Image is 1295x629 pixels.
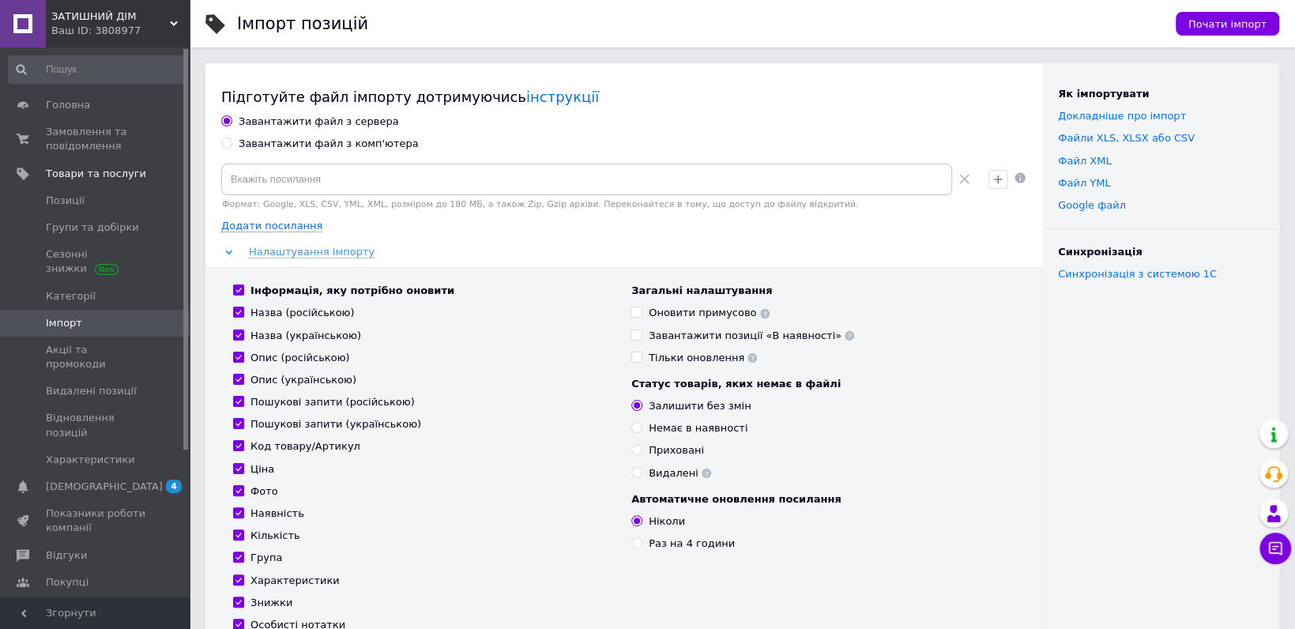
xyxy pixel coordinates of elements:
[46,343,146,371] span: Акції та промокоди
[631,492,1014,507] div: Автоматичне оновлення посилання
[221,164,952,195] input: Вкажіть посилання
[1058,245,1263,259] div: Синхронізація
[1058,155,1111,167] a: Файл XML
[250,574,340,588] div: Характеристики
[51,9,170,24] span: ЗАТИШНИЙ ДІМ
[1259,533,1291,564] button: Чат з покупцем
[1058,132,1195,144] a: Файли ХLS, XLSX або CSV
[46,247,146,276] span: Сезонні знижки
[1058,110,1186,122] a: Докладніше про імпорт
[250,439,360,454] div: Код товару/Артикул
[250,329,361,343] div: Назва (українською)
[1058,177,1110,189] a: Файл YML
[250,462,274,476] div: Ціна
[250,373,356,387] div: Опис (українською)
[649,421,747,435] div: Немає в наявності
[526,89,599,105] a: інструкції
[46,316,82,330] span: Імпорт
[46,548,87,563] span: Відгуки
[249,246,375,258] span: Налаштування імпорту
[239,115,399,129] div: Завантажити файл з сервера
[250,596,292,610] div: Знижки
[46,167,146,181] span: Товари та послуги
[649,514,685,529] div: Ніколи
[250,551,282,565] div: Група
[649,329,854,343] div: Завантажити позиції «В наявності»
[631,377,1014,391] div: Статус товарів, яких немає в файлі
[46,289,96,303] span: Категорії
[46,507,146,535] span: Показники роботи компанії
[46,125,146,153] span: Замовлення та повідомлення
[1058,87,1263,101] div: Як імпортувати
[250,484,278,499] div: Фото
[239,137,419,151] div: Завантажити файл з комп'ютера
[51,24,190,38] div: Ваш ID: 3808977
[649,306,770,320] div: Оновити примусово
[250,395,415,409] div: Пошукові запити (російською)
[250,306,355,320] div: Назва (російською)
[46,575,88,589] span: Покупці
[46,411,146,439] span: Відновлення позицій
[237,14,368,33] h1: Імпорт позицій
[221,199,976,209] div: Формат: Google, XLS, CSV, YML, XML, розміром до 180 МБ, а також Zip, Gzip архіви. Переконайтеся в...
[649,466,711,480] div: Видалені
[250,507,304,521] div: Наявність
[46,384,137,398] span: Видалені позиції
[166,480,182,493] span: 4
[221,87,1026,107] div: Підготуйте файл імпорту дотримуючись
[46,480,163,494] span: [DEMOGRAPHIC_DATA]
[649,537,735,551] div: Раз на 4 години
[1058,199,1126,211] a: Google файл
[250,417,421,431] div: Пошукові запити (українською)
[1188,18,1267,30] span: Почати імпорт
[1058,268,1217,280] a: Синхронізація з системою 1С
[8,55,186,84] input: Пошук
[250,284,454,298] div: Інформація, яку потрібно оновити
[46,453,135,467] span: Характеристики
[46,98,90,112] span: Головна
[649,351,757,365] div: Тільки оновлення
[649,443,704,458] div: Приховані
[250,351,350,365] div: Опис (російською)
[46,194,85,208] span: Позиції
[649,399,751,413] div: Залишити без змін
[1176,12,1279,36] button: Почати імпорт
[631,284,1014,298] div: Загальні налаштування
[221,220,322,232] span: Додати посилання
[46,220,139,235] span: Групи та добірки
[250,529,300,543] div: Кількість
